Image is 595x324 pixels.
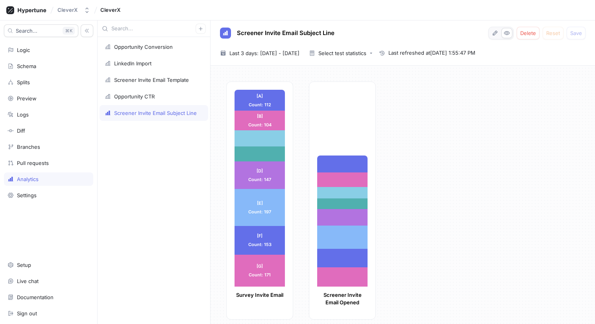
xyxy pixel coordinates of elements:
button: Save [567,27,586,39]
span: Reset [546,31,560,35]
div: Logs [17,111,29,118]
input: Search... [111,25,196,33]
div: Opportunity CTR [114,93,155,100]
div: Preview [17,95,37,102]
div: Settings [17,192,37,198]
div: Diff [17,128,25,134]
div: Pull requests [17,160,49,166]
div: Documentation [17,294,54,300]
span: CleverX [100,7,120,13]
p: Survey Invite Email [235,291,285,299]
button: Select test statistics [306,47,376,59]
span: Search... [16,28,37,33]
div: [F] Count: 153 [235,226,285,255]
p: Screener Invite Email Opened [317,291,368,307]
div: LinkedIn Import [114,60,152,67]
span: Screener Invite Email Subject Line [237,30,334,36]
span: Last refreshed at [DATE] 1:55:47 PM [388,49,475,57]
div: Setup [17,262,31,268]
button: Delete [517,27,540,39]
span: Delete [520,31,536,35]
button: Reset [543,27,564,39]
a: Documentation [4,291,93,304]
span: Save [570,31,582,35]
div: [B] Count: 104 [235,111,285,130]
div: [E] Count: 197 [235,189,285,226]
div: Splits [17,79,30,85]
span: Last 3 days: [DATE] - [DATE] [229,49,299,57]
div: Analytics [17,176,39,182]
div: Branches [17,144,40,150]
div: [A] Count: 112 [235,90,285,111]
div: Sign out [17,310,37,317]
div: Schema [17,63,36,69]
div: Screener Invite Email Template [114,77,189,83]
div: Opportunity Conversion [114,44,173,50]
div: [D] Count: 147 [235,161,285,189]
button: Search...K [4,24,78,37]
div: K [63,27,75,35]
div: Live chat [17,278,39,284]
div: [G] Count: 171 [235,255,285,287]
div: Screener Invite Email Subject Line [114,110,197,116]
div: CleverX [57,7,78,13]
div: Select test statistics [318,51,366,56]
div: Logic [17,47,30,53]
button: CleverX [54,4,93,17]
